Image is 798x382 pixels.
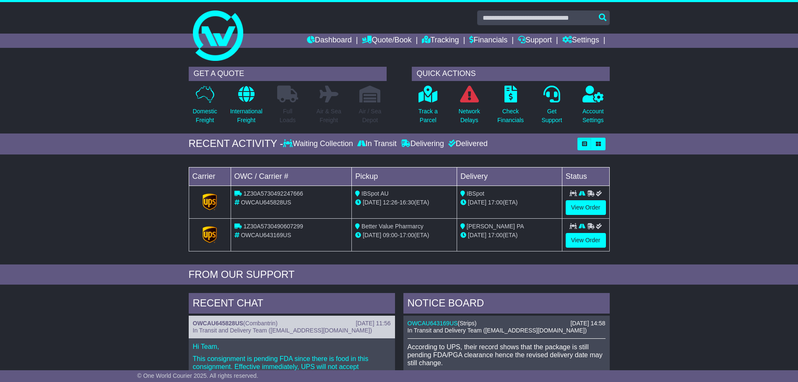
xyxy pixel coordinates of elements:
div: GET A QUOTE [189,67,387,81]
div: - (ETA) [355,231,453,240]
div: In Transit [355,139,399,149]
div: RECENT ACTIVITY - [189,138,283,150]
img: GetCarrierServiceLogo [203,226,217,243]
div: ( ) [408,320,606,327]
div: FROM OUR SUPPORT [189,269,610,281]
a: NetworkDelays [458,85,480,129]
span: 17:00 [400,232,414,238]
td: Delivery [457,167,562,186]
span: In Transit and Delivery Team ([EMAIL_ADDRESS][DOMAIN_NAME]) [193,327,372,334]
p: International Freight [230,107,263,125]
p: Domestic Freight [192,107,217,125]
a: InternationalFreight [230,85,263,129]
div: [DATE] 14:58 [570,320,605,327]
div: ( ) [193,320,391,327]
div: RECENT CHAT [189,293,395,316]
td: Status [562,167,609,186]
span: In Transit and Delivery Team ([EMAIL_ADDRESS][DOMAIN_NAME]) [408,327,587,334]
p: Air & Sea Freight [317,107,341,125]
a: View Order [566,233,606,248]
a: OWCAU643169US [408,320,458,327]
a: Quote/Book [362,34,411,48]
span: 16:30 [400,199,414,206]
a: Track aParcel [418,85,438,129]
span: Strips [460,320,475,327]
span: IBSpot [467,190,484,197]
div: Delivering [399,139,446,149]
span: © One World Courier 2025. All rights reserved. [137,372,258,379]
p: Get Support [541,107,562,125]
p: Check Financials [497,107,524,125]
a: GetSupport [541,85,562,129]
span: [PERSON_NAME] PA [467,223,524,230]
a: AccountSettings [582,85,604,129]
span: 12:26 [383,199,398,206]
a: View Order [566,200,606,215]
p: Account Settings [582,107,604,125]
div: (ETA) [460,198,559,207]
a: OWCAU645828US [193,320,244,327]
td: Pickup [352,167,457,186]
span: IBSpot AU [361,190,389,197]
span: [DATE] [363,199,381,206]
span: OWCAU643169US [241,232,291,238]
span: [DATE] [468,232,486,238]
p: Hi Team, [193,343,391,351]
p: According to UPS, their record shows that the package is still pending FDA/PGA clearance hence th... [408,343,606,367]
div: NOTICE BOARD [403,293,610,316]
div: [DATE] 11:56 [356,320,390,327]
a: Settings [562,34,599,48]
span: [DATE] [468,199,486,206]
span: 1Z30A5730490607299 [243,223,303,230]
span: 17:00 [488,232,503,238]
a: Dashboard [307,34,352,48]
span: OWCAU645828US [241,199,291,206]
p: Track a Parcel [418,107,438,125]
div: QUICK ACTIONS [412,67,610,81]
span: 09:00 [383,232,398,238]
p: Air / Sea Depot [359,107,382,125]
a: Financials [469,34,507,48]
td: Carrier [189,167,231,186]
div: Waiting Collection [283,139,355,149]
div: Delivered [446,139,488,149]
a: Tracking [422,34,459,48]
div: (ETA) [460,231,559,240]
span: Better Value Pharmarcy [361,223,424,230]
td: OWC / Carrier # [231,167,352,186]
a: DomesticFreight [192,85,217,129]
a: Support [518,34,552,48]
span: 1Z30A5730492247666 [243,190,303,197]
p: Full Loads [277,107,298,125]
span: 17:00 [488,199,503,206]
span: [DATE] [363,232,381,238]
div: - (ETA) [355,198,453,207]
img: GetCarrierServiceLogo [203,194,217,210]
p: Network Delays [458,107,480,125]
a: CheckFinancials [497,85,524,129]
span: Combantrin [245,320,276,327]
